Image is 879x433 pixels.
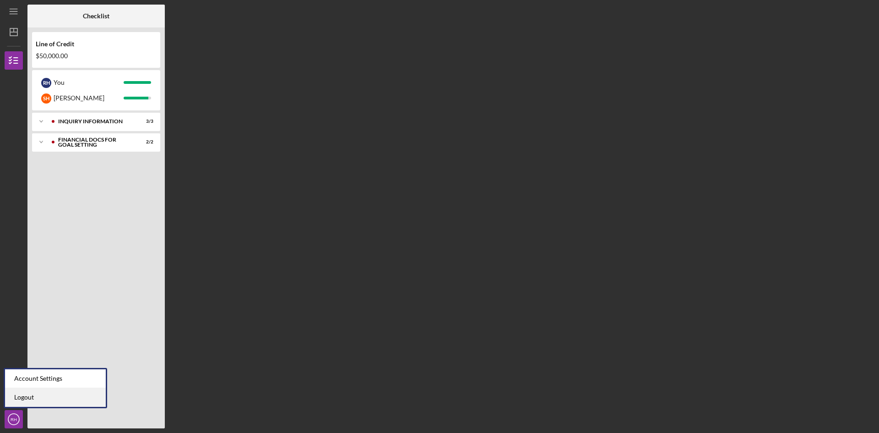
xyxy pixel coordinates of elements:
[137,119,153,124] div: 3 / 3
[137,139,153,145] div: 2 / 2
[83,12,109,20] b: Checklist
[5,369,106,388] div: Account Settings
[41,93,51,104] div: S H
[58,137,130,148] div: Financial Docs for Goal Setting
[58,119,130,124] div: INQUIRY INFORMATION
[36,52,157,60] div: $50,000.00
[11,417,17,422] text: RH
[36,40,157,48] div: Line of Credit
[41,78,51,88] div: R H
[54,90,124,106] div: [PERSON_NAME]
[54,75,124,90] div: You
[5,410,23,428] button: RH
[5,388,106,407] a: Logout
